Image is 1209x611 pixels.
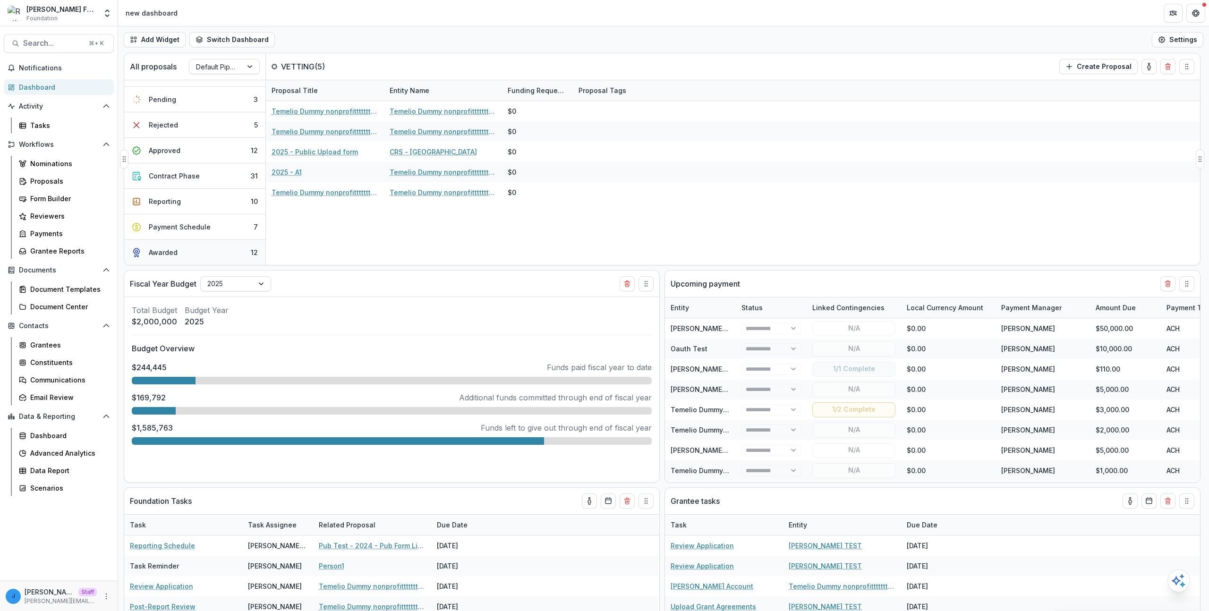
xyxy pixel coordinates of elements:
div: Grantees [30,340,106,350]
button: toggle-assigned-to-me [1123,493,1138,509]
div: Scenarios [30,483,106,493]
a: Temelio Dummy nonprofittttttttt a4 sda16s5d [390,167,496,177]
button: Open Activity [4,99,114,114]
a: [PERSON_NAME] TEST [789,561,862,571]
button: toggle-assigned-to-me [1141,59,1157,74]
div: jonah@trytemelio.com [12,593,15,599]
div: $110.00 [1090,359,1161,379]
img: Ruthwick Foundation [8,6,23,21]
div: ⌘ + K [87,38,106,49]
div: Task [124,520,152,530]
div: Reviewers [30,211,106,221]
div: $0.00 [901,481,996,501]
button: Calendar [1141,493,1157,509]
div: [DATE] [901,576,972,596]
a: Email Review [15,390,114,405]
button: Open Documents [4,263,114,278]
button: Open Data & Reporting [4,409,114,424]
button: Delete card [1160,59,1175,74]
a: Review Application [130,581,193,591]
button: Drag [1179,276,1194,291]
div: Funding Requested [502,80,573,101]
a: [PERSON_NAME] Draft Test [671,324,759,332]
button: Drag [1196,150,1204,169]
div: Entity Name [384,80,502,101]
button: Delete card [1160,493,1175,509]
div: 12 [251,145,258,155]
a: [PERSON_NAME] TEST [671,446,744,454]
div: Task Assignee [242,520,302,530]
button: Reporting10 [124,189,265,214]
a: Review Application [671,541,734,551]
a: [PERSON_NAME] TEST [671,365,744,373]
p: Additional funds committed through end of fiscal year [459,392,652,403]
div: Linked Contingencies [807,297,901,318]
a: Person1 [319,561,344,571]
div: Email Review [30,392,106,402]
div: Due Date [901,515,972,535]
div: Proposal Tags [573,80,691,101]
button: Delete card [620,276,635,291]
div: Payment Schedule [149,222,211,232]
button: toggle-assigned-to-me [582,493,597,509]
button: Rejected5 [124,112,265,138]
button: Settings [1152,32,1203,47]
div: Entity [665,297,736,318]
div: [DATE] [901,556,972,576]
div: Constituents [30,357,106,367]
div: Entity [783,515,901,535]
p: Budget Overview [132,343,652,354]
a: Scenarios [15,480,114,496]
button: N/A [812,321,895,336]
p: $169,792 [132,392,166,403]
a: Temelio Dummy nonprofittttttttt a4 sda16s5d [671,426,818,434]
button: Notifications [4,60,114,76]
div: Advanced Analytics [30,448,106,458]
div: Approved [149,145,180,155]
button: Drag [639,493,654,509]
a: Temelio Dummy nonprofittttttttt a4 sda16s5d [319,581,426,591]
button: 1/2 Complete [812,402,895,417]
div: $0.00 [901,339,996,359]
div: 7 [254,222,258,232]
button: N/A [812,423,895,438]
div: [PERSON_NAME][EMAIL_ADDRESS][DOMAIN_NAME] [248,541,307,551]
div: Form Builder [30,194,106,204]
div: [PERSON_NAME] [1001,384,1055,394]
button: Calendar [601,493,616,509]
div: Task [665,515,783,535]
a: CRS - [GEOGRAPHIC_DATA] [390,147,477,157]
button: N/A [812,463,895,478]
div: Payment Manager [996,297,1090,318]
div: $1,000.00 [1090,460,1161,481]
div: $0.00 [901,318,996,339]
div: Contract Phase [149,171,200,181]
p: Total Budget [132,305,177,316]
div: Due Date [901,520,943,530]
div: $0 [508,127,516,136]
a: 2025 - Public Upload form [272,147,358,157]
span: Notifications [19,64,110,72]
p: Foundation Tasks [130,495,192,507]
p: Fiscal Year Budget [130,278,196,289]
p: 2025 [185,316,229,327]
button: Open Workflows [4,137,114,152]
p: $244,445 [132,362,167,373]
p: All proposals [130,61,177,72]
div: Communications [30,375,106,385]
a: [PERSON_NAME] TEST [789,541,862,551]
span: Activity [19,102,99,110]
a: Pub Test - 2024 - Pub Form Link Test [319,541,426,551]
a: Communications [15,372,114,388]
p: [PERSON_NAME][EMAIL_ADDRESS][DOMAIN_NAME] [25,587,75,597]
div: $0.00 [901,359,996,379]
div: 31 [251,171,258,181]
div: $5,000.00 [1090,379,1161,399]
div: 10 [251,196,258,206]
div: Local Currency Amount [901,297,996,318]
a: Temelio Dummy nonprofittttttttt a4 sda16s5d - 2025 - A1 [272,106,378,116]
div: 5 [254,120,258,130]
